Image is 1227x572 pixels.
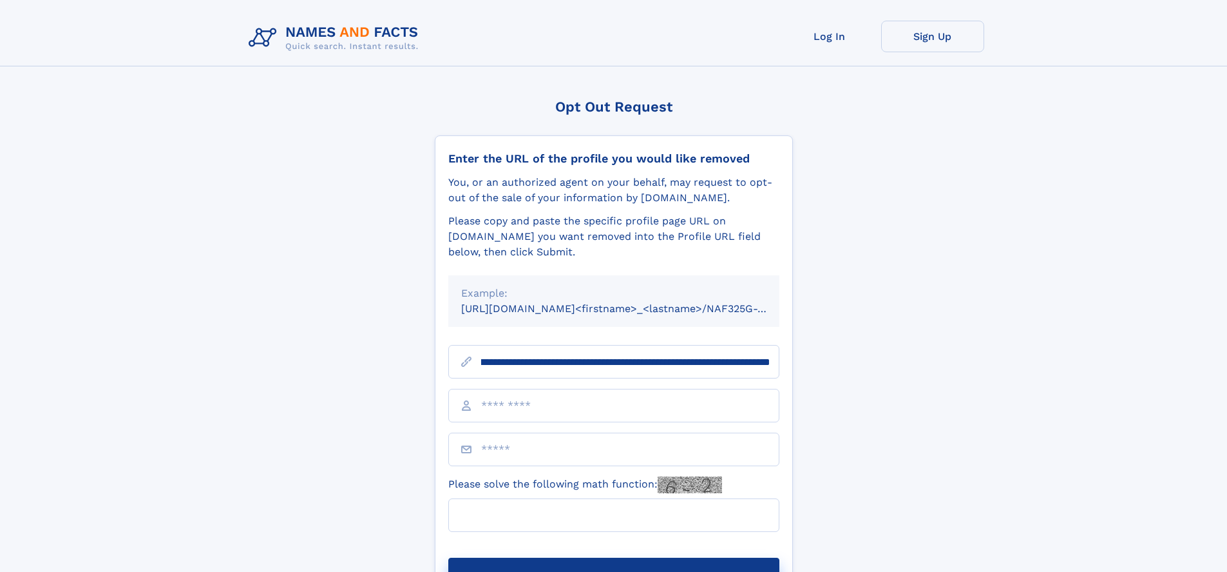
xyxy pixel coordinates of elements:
[448,175,779,206] div: You, or an authorized agent on your behalf, may request to opt-out of the sale of your informatio...
[448,477,722,493] label: Please solve the following math function:
[243,21,429,55] img: Logo Names and Facts
[448,152,779,166] div: Enter the URL of the profile you would like removed
[461,286,766,301] div: Example:
[448,213,779,260] div: Please copy and paste the specific profile page URL on [DOMAIN_NAME] you want removed into the Pr...
[461,302,804,315] small: [URL][DOMAIN_NAME]<firstname>_<lastname>/NAF325G-xxxxxxxx
[435,99,793,115] div: Opt Out Request
[778,21,881,52] a: Log In
[881,21,984,52] a: Sign Up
